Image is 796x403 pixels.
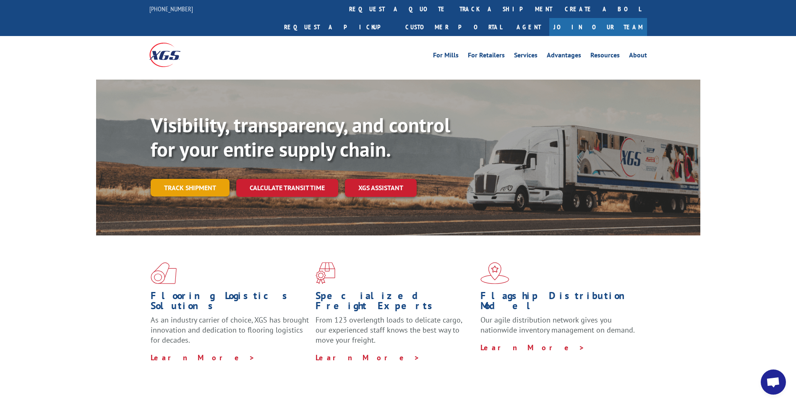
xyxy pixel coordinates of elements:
a: [PHONE_NUMBER] [149,5,193,13]
a: Resources [590,52,620,61]
img: xgs-icon-flagship-distribution-model-red [480,262,509,284]
a: Request a pickup [278,18,399,36]
a: Learn More > [316,353,420,362]
h1: Specialized Freight Experts [316,291,474,315]
a: Learn More > [151,353,255,362]
a: For Retailers [468,52,505,61]
span: As an industry carrier of choice, XGS has brought innovation and dedication to flooring logistics... [151,315,309,345]
span: Our agile distribution network gives you nationwide inventory management on demand. [480,315,635,335]
a: Learn More > [480,343,585,352]
img: xgs-icon-total-supply-chain-intelligence-red [151,262,177,284]
h1: Flagship Distribution Model [480,291,639,315]
h1: Flooring Logistics Solutions [151,291,309,315]
a: Agent [508,18,549,36]
a: Services [514,52,538,61]
a: Calculate transit time [236,179,338,197]
a: Join Our Team [549,18,647,36]
a: XGS ASSISTANT [345,179,417,197]
a: For Mills [433,52,459,61]
a: Customer Portal [399,18,508,36]
a: Track shipment [151,179,230,196]
b: Visibility, transparency, and control for your entire supply chain. [151,112,450,162]
p: From 123 overlength loads to delicate cargo, our experienced staff knows the best way to move you... [316,315,474,352]
a: Advantages [547,52,581,61]
img: xgs-icon-focused-on-flooring-red [316,262,335,284]
div: Open chat [761,369,786,395]
a: About [629,52,647,61]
